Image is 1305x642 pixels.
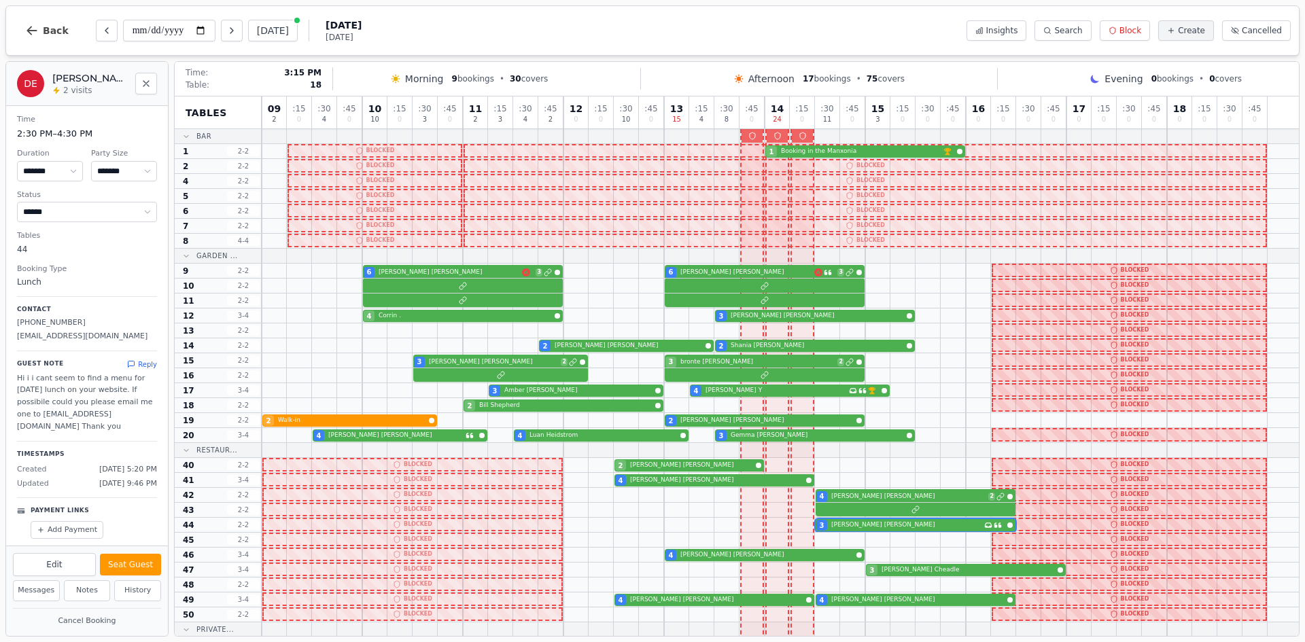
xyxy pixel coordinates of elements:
dd: Lunch [17,276,157,288]
span: 4 [619,476,623,486]
span: : 30 [619,105,632,113]
button: Cancelled [1222,20,1291,41]
span: bookings [452,73,494,84]
div: DE [17,70,44,97]
span: 15 [871,104,884,113]
span: : 30 [519,105,532,113]
span: 2 [543,341,548,351]
span: 0 [1152,116,1156,123]
span: 0 [1253,116,1257,123]
span: 7 [183,221,188,232]
span: [PERSON_NAME] [PERSON_NAME] [831,492,986,501]
span: : 45 [1248,105,1261,113]
span: 8 [183,236,188,247]
span: 12 [570,104,582,113]
span: : 15 [996,105,1009,113]
span: • [856,73,861,84]
p: Contact [17,305,157,315]
span: 17 [1073,104,1085,113]
span: Updated [17,478,49,490]
span: 3 - 4 [227,310,260,321]
button: Cancel Booking [13,613,161,630]
span: 2 [468,401,472,411]
span: 0 [1151,74,1157,84]
span: 2 - 2 [227,370,260,380]
span: [PERSON_NAME] [PERSON_NAME] [831,520,981,530]
span: Table: [186,79,209,90]
span: 0 [649,116,653,123]
span: Bar [196,131,211,141]
span: Evening [1104,72,1143,86]
span: Create [1178,25,1205,36]
span: Shania [PERSON_NAME] [731,341,904,351]
p: [EMAIL_ADDRESS][DOMAIN_NAME] [17,331,157,342]
svg: Customer message [824,268,832,277]
span: 10 [370,116,379,123]
span: 20 [183,430,194,441]
span: Cancelled [1242,25,1282,36]
span: [PERSON_NAME] [PERSON_NAME] [680,416,854,425]
span: bookings [1151,73,1194,84]
span: 0 [1051,116,1056,123]
span: 3:15 PM [284,67,321,78]
span: 0 [901,116,905,123]
span: 3 [417,357,422,367]
span: 3 - 4 [227,565,260,575]
span: 4 [523,116,527,123]
dt: Party Size [91,148,157,160]
dt: Status [17,190,157,201]
span: [PERSON_NAME] [PERSON_NAME] [429,357,558,367]
span: 4 [694,386,699,396]
span: 9 [452,74,457,84]
span: 18 [183,400,194,411]
button: Back [14,14,80,47]
span: 4 [322,116,326,123]
span: 0 [1102,116,1106,123]
span: Back [43,26,69,35]
span: Created [17,464,47,476]
svg: Customer message [466,431,474,440]
span: 4 - 4 [227,236,260,246]
span: 3 - 4 [227,385,260,395]
span: 5 [183,191,188,202]
span: 46 [183,550,194,560]
button: [DATE] [248,20,298,41]
span: 4 [317,431,321,441]
span: 4 [820,595,824,605]
span: [PERSON_NAME] [PERSON_NAME] [630,461,753,470]
span: 0 [926,116,930,123]
dt: Duration [17,148,83,160]
span: : 30 [720,105,733,113]
span: 19 [183,415,194,426]
span: [PERSON_NAME] [PERSON_NAME] [680,268,812,277]
span: 2 - 2 [227,340,260,351]
span: 0 [1001,116,1005,123]
span: Morning [405,72,444,86]
span: 17 [183,385,194,396]
span: 0 [1026,116,1030,123]
span: 3 - 4 [227,594,260,605]
dt: Tables [17,230,157,242]
span: 16 [183,370,194,381]
span: 2 - 2 [227,206,260,216]
span: [DATE] 9:46 PM [99,478,157,490]
span: 2 - 2 [227,520,260,530]
span: Time: [186,67,208,78]
span: 16 [972,104,985,113]
span: : 45 [1047,105,1060,113]
span: 3 - 4 [227,430,260,440]
p: Hi i i cant seem to find a menu for [DATE] lunch on your website. If possibile could you please e... [17,372,157,433]
span: 2 - 2 [227,266,260,276]
span: 15 [672,116,681,123]
span: : 30 [1122,105,1135,113]
span: : 30 [921,105,934,113]
span: : 15 [896,105,909,113]
span: 3 - 4 [227,475,260,485]
span: : 30 [418,105,431,113]
span: [PERSON_NAME] Y [706,386,846,395]
span: 2 - 2 [227,176,260,186]
span: 2 - 2 [227,325,260,336]
span: 3 - 4 [227,550,260,560]
span: bookings [803,73,851,84]
span: 2 - 2 [227,415,260,425]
